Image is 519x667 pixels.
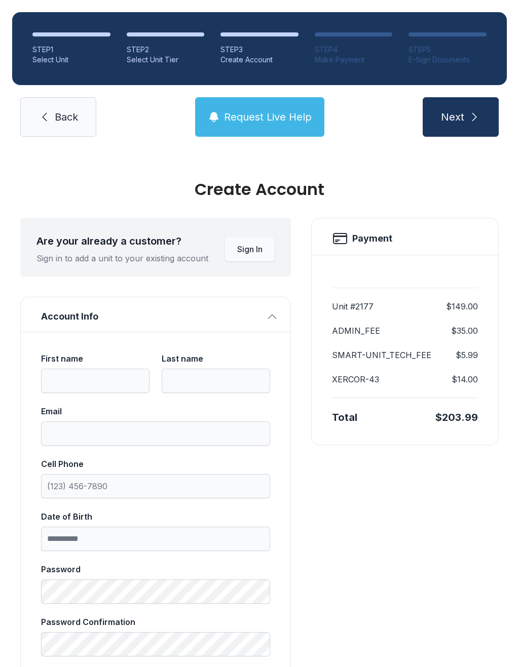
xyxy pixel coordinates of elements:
[41,458,270,470] div: Cell Phone
[21,297,290,332] button: Account Info
[41,511,270,523] div: Date of Birth
[41,527,270,551] input: Date of Birth
[332,325,380,337] dt: ADMIN_FEE
[441,110,464,124] span: Next
[127,45,205,55] div: STEP 2
[41,616,270,628] div: Password Confirmation
[41,579,270,604] input: Password
[409,45,487,55] div: STEP 5
[220,45,299,55] div: STEP 3
[41,632,270,656] input: Password Confirmation
[332,300,374,312] dt: Unit #2177
[41,405,270,417] div: Email
[36,252,208,264] div: Sign in to add a unit to your existing account
[224,110,312,124] span: Request Live Help
[162,369,270,393] input: Last name
[435,410,478,424] div: $203.99
[452,373,478,385] dd: $14.00
[315,45,393,55] div: STEP 4
[20,181,499,198] div: Create Account
[162,352,270,365] div: Last name
[41,309,262,324] span: Account Info
[451,325,478,337] dd: $35.00
[41,563,270,575] div: Password
[456,349,478,361] dd: $5.99
[55,110,78,124] span: Back
[446,300,478,312] dd: $149.00
[332,373,379,385] dt: XERCOR-43
[352,231,392,246] h2: Payment
[41,474,270,498] input: Cell Phone
[220,55,299,65] div: Create Account
[32,55,110,65] div: Select Unit
[41,369,150,393] input: First name
[36,234,208,248] div: Are your already a customer?
[41,421,270,446] input: Email
[409,55,487,65] div: E-Sign Documents
[127,55,205,65] div: Select Unit Tier
[41,352,150,365] div: First name
[32,45,110,55] div: STEP 1
[332,349,431,361] dt: SMART-UNIT_TECH_FEE
[237,243,263,255] span: Sign In
[332,410,357,424] div: Total
[315,55,393,65] div: Make Payment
